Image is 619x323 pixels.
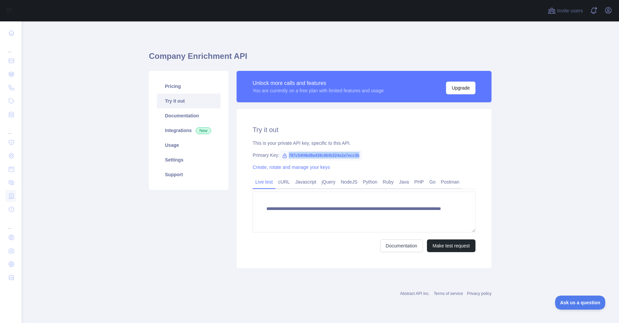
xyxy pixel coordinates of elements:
a: Postman [438,177,462,187]
a: Privacy policy [467,291,492,296]
div: This is your private API key, specific to this API. [253,140,475,146]
div: ... [5,40,16,53]
span: New [196,127,211,134]
a: Pricing [157,79,220,94]
a: jQuery [319,177,338,187]
a: PHP [412,177,427,187]
a: Java [396,177,412,187]
a: Live test [253,177,275,187]
a: Settings [157,152,220,167]
div: Unlock more calls and features [253,79,384,87]
span: 787c54f46d9a439c9bfb324e2a7ecc3b [279,150,362,160]
button: Invite users [546,5,584,16]
button: Make test request [427,239,475,252]
a: Create, rotate and manage your keys [253,165,330,170]
a: Go [427,177,438,187]
a: Usage [157,138,220,152]
a: Terms of service [434,291,463,296]
a: cURL [275,177,292,187]
a: Support [157,167,220,182]
a: Documentation [380,239,423,252]
a: Python [360,177,380,187]
div: ... [5,217,16,230]
div: Primary Key: [253,152,475,158]
a: Documentation [157,108,220,123]
span: Invite users [557,7,583,15]
a: Try it out [157,94,220,108]
h2: Try it out [253,125,475,134]
h1: Company Enrichment API [149,51,492,67]
iframe: Toggle Customer Support [555,296,606,310]
button: Upgrade [446,82,475,94]
a: Javascript [292,177,319,187]
a: Abstract API Inc. [400,291,430,296]
div: You are currently on a free plan with limited features and usage [253,87,384,94]
a: NodeJS [338,177,360,187]
a: Integrations New [157,123,220,138]
a: Ruby [380,177,396,187]
div: ... [5,122,16,135]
